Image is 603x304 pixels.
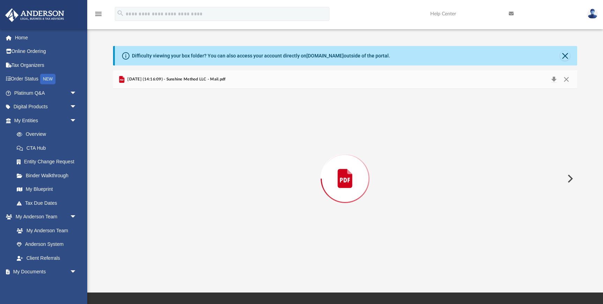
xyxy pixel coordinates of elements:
[10,155,87,169] a: Entity Change Request
[10,169,87,182] a: Binder Walkthrough
[5,100,87,114] a: Digital Productsarrow_drop_down
[10,196,87,210] a: Tax Due Dates
[113,70,577,268] div: Preview
[5,72,87,86] a: Order StatusNEW
[306,53,344,59] a: [DOMAIN_NAME]
[560,51,570,61] button: Close
[5,265,84,279] a: My Documentsarrow_drop_down
[94,10,103,18] i: menu
[94,13,103,18] a: menu
[10,237,84,251] a: Anderson System
[70,100,84,114] span: arrow_drop_down
[5,86,87,100] a: Platinum Q&Aarrow_drop_down
[562,169,577,188] button: Next File
[10,224,80,237] a: My Anderson Team
[70,114,84,128] span: arrow_drop_down
[132,52,390,60] div: Difficulty viewing your box folder? You can also access your account directly on outside of the p...
[5,114,87,127] a: My Entitiesarrow_drop_down
[5,58,87,72] a: Tax Organizers
[117,9,124,17] i: search
[548,75,560,84] button: Download
[5,45,87,59] a: Online Ordering
[10,251,84,265] a: Client Referrals
[126,76,226,83] span: [DATE] (14:16:09) - Sunshine Method LLC - Mail.pdf
[587,9,598,19] img: User Pic
[10,182,84,196] a: My Blueprint
[5,210,84,224] a: My Anderson Teamarrow_drop_down
[10,141,87,155] a: CTA Hub
[10,127,87,141] a: Overview
[3,8,66,22] img: Anderson Advisors Platinum Portal
[40,74,55,84] div: NEW
[70,210,84,224] span: arrow_drop_down
[5,31,87,45] a: Home
[560,75,573,84] button: Close
[70,86,84,100] span: arrow_drop_down
[70,265,84,279] span: arrow_drop_down
[10,279,80,293] a: Box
